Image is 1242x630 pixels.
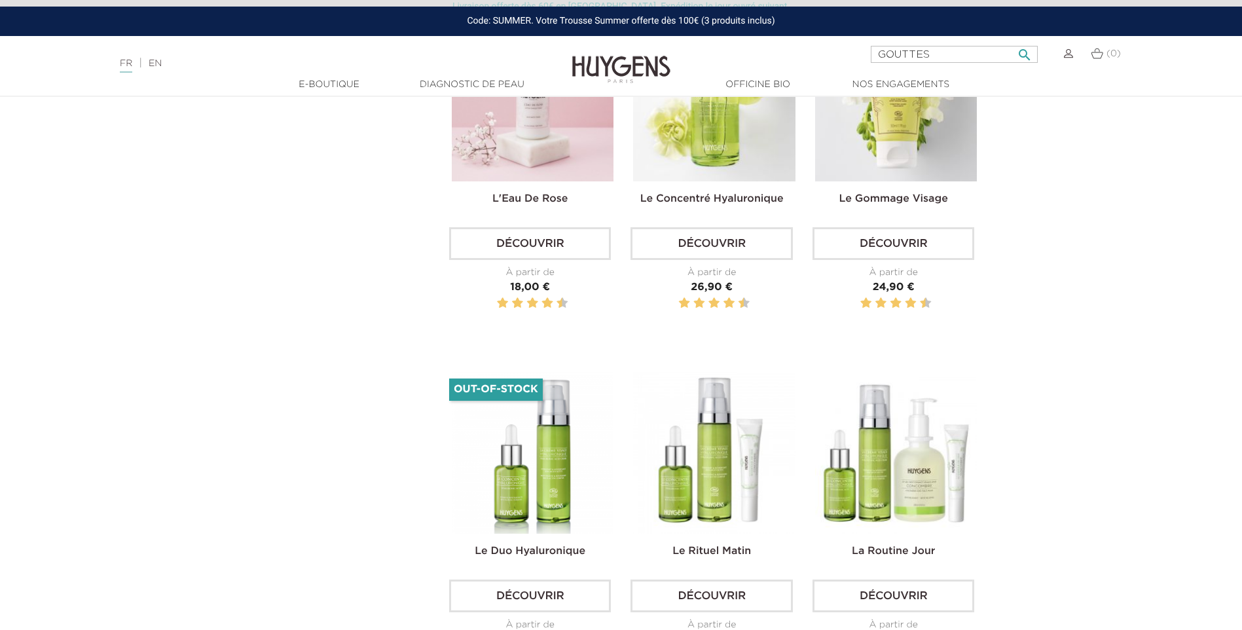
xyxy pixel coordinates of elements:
label: 9 [917,295,919,312]
a: Officine Bio [693,78,824,92]
img: Le Duo Hyaluronique [452,372,613,534]
label: 8 [726,295,733,312]
label: 4 [878,295,885,312]
a: Découvrir [813,227,974,260]
label: 6 [529,295,536,312]
a: Le Rituel Matin [672,546,751,557]
label: 4 [696,295,703,312]
label: 6 [711,295,718,312]
span: 26,90 € [691,282,733,293]
label: 2 [500,295,506,312]
li: Out-of-Stock [449,379,543,401]
img: La Routine Matin [815,372,977,534]
a: La Routine Jour [852,546,935,557]
a: FR [120,59,132,73]
a: Découvrir [449,227,611,260]
label: 8 [544,295,551,312]
label: 1 [494,295,496,312]
label: 7 [539,295,541,312]
label: 7 [721,295,723,312]
a: Le Gommage Visage [839,194,948,204]
a: Découvrir [813,580,974,612]
span: 18,00 € [510,282,550,293]
label: 10 [559,295,566,312]
img: Le Concentré Hyaluronique [633,19,795,181]
label: 3 [873,295,875,312]
label: 6 [892,295,899,312]
label: 10 [922,295,929,312]
a: Découvrir [630,580,792,612]
a: L'Eau De Rose [492,194,568,204]
a: Découvrir [449,580,611,612]
label: 3 [691,295,693,312]
label: 9 [736,295,738,312]
i:  [1017,43,1032,59]
label: 4 [515,295,521,312]
div: | [113,56,507,71]
label: 10 [740,295,747,312]
label: 9 [554,295,556,312]
a: Nos engagements [835,78,966,92]
a: Découvrir [630,227,792,260]
a: Diagnostic de peau [407,78,538,92]
span: (0) [1106,49,1121,58]
input: Rechercher [871,46,1038,63]
img: Huygens [572,35,670,85]
a: E-Boutique [264,78,395,92]
div: À partir de [813,266,974,280]
label: 2 [863,295,869,312]
img: Le Gommage Visage [815,19,977,181]
img: Le Rituel Matin [633,372,795,534]
label: 5 [888,295,890,312]
a: Le Duo Hyaluronique [475,546,585,557]
label: 5 [524,295,526,312]
a: EN [149,59,162,68]
label: 1 [676,295,678,312]
a: Le Concentré Hyaluronique [640,194,784,204]
label: 1 [858,295,860,312]
div: À partir de [449,266,611,280]
div: À partir de [630,266,792,280]
label: 2 [681,295,687,312]
img: L'Eau De Rose [452,19,613,181]
label: 7 [903,295,905,312]
button:  [1013,42,1036,60]
label: 5 [706,295,708,312]
label: 3 [509,295,511,312]
label: 8 [907,295,914,312]
span: 24,90 € [873,282,915,293]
